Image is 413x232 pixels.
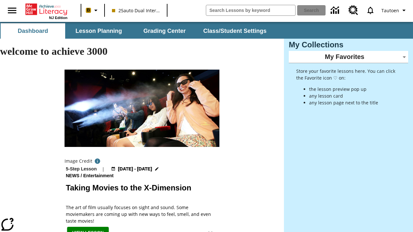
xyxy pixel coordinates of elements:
span: News [66,172,81,179]
button: Photo credit: Photo by The Asahi Shimbun via Getty Images [92,157,103,166]
button: Aug 18 - Aug 24 Choose Dates [110,166,161,172]
p: 5-Step Lesson [66,166,97,172]
a: Data Center [327,2,345,19]
li: any lesson page next to the title [309,99,396,106]
div: Home [25,2,67,20]
img: Panel in front of the seats sprays water mist to the happy audience at a 4DX-equipped theater. [65,70,219,147]
a: Notifications [362,2,379,19]
button: Open side menu [3,1,22,20]
span: 25auto Dual International [112,7,160,14]
span: B [87,6,90,14]
span: Tautoen [381,7,399,14]
a: Resource Center, Will open in new tab [345,2,362,19]
h2: Taking Movies to the X-Dimension [66,182,218,194]
p: The art of film usually focuses on sight and sound. Some moviemakers are coming up with new ways ... [66,204,218,224]
span: | [102,166,105,172]
p: Store your favorite lessons here. You can click the Favorite icon ♡ on: [296,68,396,81]
button: Boost Class color is peach. Change class color [83,5,102,16]
span: / [81,173,82,178]
a: Home [25,3,67,16]
button: Profile/Settings [379,5,410,16]
input: search field [206,5,295,15]
span: Entertainment [83,172,115,179]
button: Class/Student Settings [198,23,272,39]
button: Dashboard [1,23,65,39]
button: Lesson Planning [66,23,131,39]
button: Grading Center [132,23,197,39]
div: My Favorites [289,51,408,63]
h3: My Collections [289,40,408,49]
span: NJ Edition [49,16,67,20]
li: the lesson preview pop up [309,86,396,92]
li: any lesson card [309,92,396,99]
p: Image Credit [65,158,92,164]
span: [DATE] - [DATE] [118,166,152,172]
